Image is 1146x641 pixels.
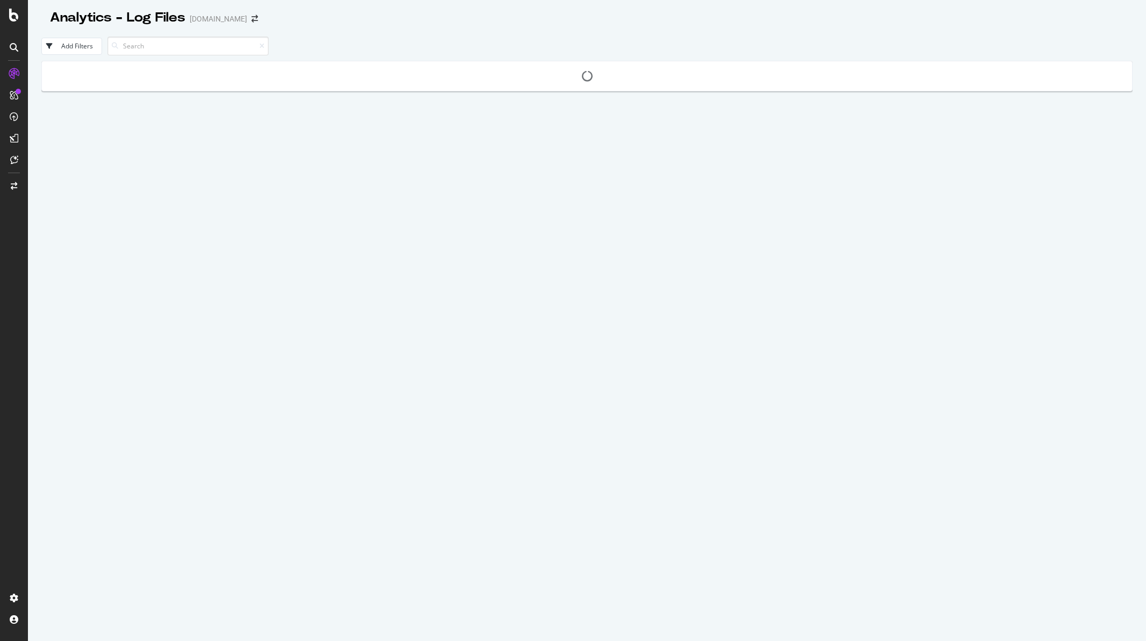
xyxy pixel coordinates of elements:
[107,37,269,55] input: Search
[251,15,258,23] div: arrow-right-arrow-left
[61,41,93,51] div: Add Filters
[50,9,185,27] div: Analytics - Log Files
[190,13,247,24] div: [DOMAIN_NAME]
[41,38,102,55] button: Add Filters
